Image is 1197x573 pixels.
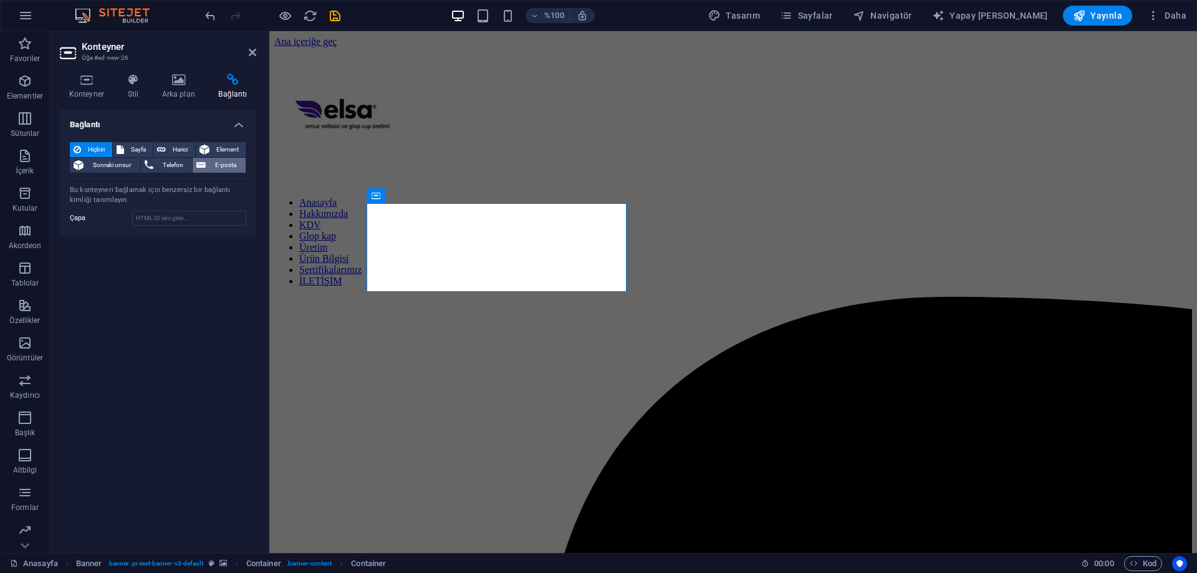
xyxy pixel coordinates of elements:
font: E-posta [215,161,236,168]
button: Harici [153,142,195,157]
i: Sayfayı yeniden yükle [303,9,317,23]
font: Öğe #ed-new-26 [82,54,129,61]
font: Favoriler [10,54,40,63]
font: Navigatör [870,11,912,21]
font: Daha [1165,11,1186,21]
input: HTML ID'sini girin... [132,211,246,226]
font: Kod [1143,559,1156,568]
font: Konteyner [82,41,124,52]
font: : [1103,559,1105,568]
button: Tasarım [703,6,765,26]
font: Sayfa [131,146,146,153]
font: Arka plan [162,90,195,99]
button: kaydetmek [327,8,342,23]
i: Undo: Add element (Ctrl+Z) [203,9,218,23]
font: Bu konteyneri bağlamak için benzersiz bir bağlantı kimliği tanımlayın. [70,186,230,205]
font: Sütunlar [11,129,40,138]
i: This element contains a background [219,560,227,567]
span: Click to select. Double-click to edit [351,556,386,571]
button: Kullanıcı merkezli [1172,556,1187,571]
button: %100 [526,8,570,23]
a: Ana içeriğe geç [5,5,67,16]
a: Seçimi iptal etmek için tıklayın. Sayfaları açmak için çift tıklayın. [10,556,58,571]
font: Yapay [PERSON_NAME] [949,11,1048,21]
button: Yayınla [1063,6,1132,26]
span: . banner .preset-banner-v3-default [107,556,204,571]
font: Element [216,146,239,153]
font: 00 [1094,559,1103,568]
font: Anasayfa [23,559,58,568]
button: Önizleme modundan çıkıp düzenlemeye devam etmek için buraya tıklayın [277,8,292,23]
font: %100 [544,11,564,20]
font: Elementler [7,92,43,100]
span: . banner-content [286,556,332,571]
button: Element [196,142,246,157]
button: E-posta [193,158,246,173]
font: Yayınla [1090,11,1122,21]
font: Tasarım [726,11,760,21]
font: Altbilgi [13,466,37,474]
button: Sayfalar [775,6,838,26]
div: Tasarım (Ctrl+Alt+Y) [703,6,765,26]
nav: ekmek kırıntısı [76,556,386,571]
font: Çapa [70,214,86,222]
font: Bağlantı [70,120,100,129]
i: This element is a customizable preset [209,560,214,567]
button: geri al [203,8,218,23]
button: Sayfa [113,142,153,157]
font: Sonraki unsur [93,161,131,168]
font: Tablolar [11,279,39,287]
span: Click to select. Double-click to edit [246,556,281,571]
button: Daha [1142,6,1191,26]
font: Formlar [11,503,39,512]
font: 00 [1105,559,1113,568]
font: Stil [128,90,139,99]
font: Bağlantı [218,90,247,99]
font: Kutular [12,204,38,213]
font: Özellikler [9,316,40,325]
button: yeniden yükle [302,8,317,23]
button: Navigatör [848,6,917,26]
i: Kaydet (Ctrl+S) [328,9,342,23]
font: Kaydırıcı [10,391,40,400]
font: Sayfalar [798,11,833,21]
font: Akordeon [9,241,42,250]
span: Click to select. Double-click to edit [76,556,102,571]
i: Yeniden boyutlandırma sırasında seçilen cihaza uyacak şekilde yakınlaştırma seviyesi otomatik ola... [577,10,588,21]
button: Hiçbiri [70,142,112,157]
font: Başlık [15,428,36,437]
font: Konteyner [69,90,104,99]
font: Görüntüler [7,354,43,362]
font: Harici [173,146,188,153]
button: Yapay [PERSON_NAME] [927,6,1053,26]
font: İçerik [16,166,34,175]
font: Hiçbiri [88,146,105,153]
button: Telefon [141,158,193,173]
img: Editör Logosu [72,8,165,23]
button: Sonraki unsur [70,158,140,173]
font: Telefon [163,161,183,168]
button: Kod [1124,556,1162,571]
